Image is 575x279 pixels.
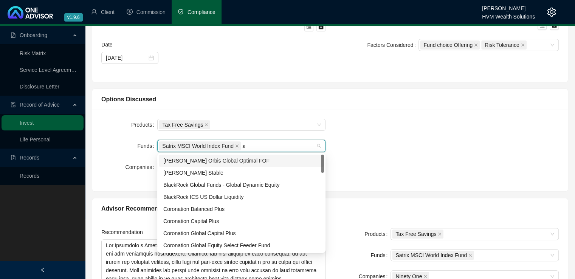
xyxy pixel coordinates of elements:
[370,249,391,261] label: Funds
[163,241,319,250] div: Coronation Global Equity Select Feeder Fund
[11,33,16,38] span: file-pdf
[420,40,480,50] span: Fund choice Offering
[101,95,559,104] div: Options Discussed
[474,43,478,47] span: close
[163,205,319,213] div: Coronation Balanced Plus
[126,161,158,173] label: Companies
[106,54,147,62] input: Select date
[162,121,203,129] span: Tax Free Savings
[159,239,324,251] div: Coronation Global Equity Select Feeder Fund
[20,50,46,56] a: Risk Matrix
[127,9,133,15] span: dollar
[423,274,427,278] span: close
[468,253,472,257] span: close
[163,229,319,237] div: Coronation Global Capital Plus
[163,169,319,177] div: [PERSON_NAME] Stable
[485,41,519,49] span: Risk Tolerance
[101,9,115,15] span: Client
[159,191,324,203] div: BlackRock ICS US Dollar Liquidity
[482,2,535,10] div: [PERSON_NAME]
[159,227,324,239] div: Coronation Global Capital Plus
[318,24,324,29] span: save
[20,84,59,90] a: Disclosure Letter
[101,40,118,49] label: Date
[163,181,319,189] div: BlackRock Global Funds - Global Dynamic Equity
[159,120,210,129] span: Tax Free Savings
[20,173,39,179] a: Records
[159,141,241,150] span: Satrix MSCI World Index Fund
[136,9,166,15] span: Commission
[438,232,442,236] span: close
[482,10,535,19] div: HVM Wealth Solutions
[547,8,556,17] span: setting
[235,144,239,148] span: close
[395,251,467,259] span: Satrix MSCI World Index Fund
[159,203,324,215] div: Coronation Balanced Plus
[131,119,157,131] label: Products
[101,228,148,236] label: Recommendation
[159,167,324,179] div: Allan Gray Stable
[20,67,79,73] a: Service Level Agreement
[178,9,184,15] span: safety
[205,123,208,127] span: close
[163,193,319,201] div: BlackRock ICS US Dollar Liquidity
[11,155,16,160] span: file-pdf
[20,32,47,38] span: Onboarding
[367,39,418,51] label: Factors Considered
[11,102,16,107] span: file-done
[20,155,39,161] span: Records
[8,6,53,19] img: 2df55531c6924b55f21c4cf5d4484680-logo-light.svg
[188,9,215,15] span: Compliance
[395,230,436,238] span: Tax Free Savings
[159,179,324,191] div: BlackRock Global Funds - Global Dynamic Equity
[101,204,559,213] div: Advisor Recommendations
[392,229,443,239] span: Tax Free Savings
[20,102,60,108] span: Record of Advice
[40,267,45,273] span: left
[163,157,319,165] div: [PERSON_NAME] Orbis Global Optimal FOF
[306,24,312,29] span: menu-unfold
[392,251,474,260] span: Satrix MSCI World Index Fund
[20,120,34,126] a: Invest
[364,228,391,240] label: Products
[162,142,234,150] span: Satrix MSCI World Index Fund
[91,9,97,15] span: user
[423,41,473,49] span: Fund choice Offering
[20,136,51,143] a: Life Personal
[521,43,525,47] span: close
[159,215,324,227] div: Coronation Capital Plus
[137,140,157,152] label: Funds
[481,40,527,50] span: Risk Tolerance
[163,217,319,225] div: Coronation Capital Plus
[64,13,83,22] span: v1.9.6
[159,155,324,167] div: Allan Gray Orbis Global Optimal FOF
